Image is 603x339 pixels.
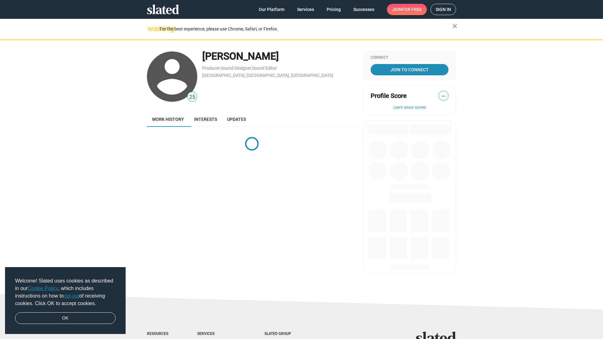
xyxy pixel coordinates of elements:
a: Joinfor free [387,4,427,15]
span: Services [297,4,314,15]
span: , [251,67,252,70]
div: For the best experience, please use Chrome, Safari, or Firefox. [160,25,452,33]
a: dismiss cookie message [15,312,116,324]
div: Slated Group [264,331,307,336]
a: opt-out [64,293,79,299]
a: Join To Connect [371,64,448,75]
a: Our Platform [254,4,290,15]
span: Welcome! Slated uses cookies as described in our , which includes instructions on how to of recei... [15,277,116,307]
div: [PERSON_NAME] [202,50,357,63]
a: Producer [202,66,220,71]
mat-icon: warning [148,25,155,32]
a: Pricing [322,4,346,15]
span: Pricing [327,4,341,15]
a: Sound Designer [221,66,251,71]
div: Resources [147,331,172,336]
mat-icon: close [451,22,459,30]
a: Work history [147,112,189,127]
span: Work history [152,117,184,122]
a: Cookie Policy [28,286,58,291]
span: 25 [187,93,197,101]
span: Our Platform [259,4,285,15]
span: Join To Connect [372,64,447,75]
div: Connect [371,55,448,60]
div: Services [197,331,239,336]
button: Learn about scores [371,105,448,110]
span: Profile Score [371,92,407,100]
div: cookieconsent [5,267,126,334]
span: , [220,67,221,70]
a: [GEOGRAPHIC_DATA], [GEOGRAPHIC_DATA], [GEOGRAPHIC_DATA] [202,73,333,78]
a: Sign in [431,4,456,15]
span: Successes [353,4,374,15]
a: Interests [189,112,222,127]
span: — [439,92,448,100]
span: Sign in [436,4,451,15]
span: Updates [227,117,246,122]
a: Sound Editor [252,66,277,71]
span: Interests [194,117,217,122]
span: for free [402,4,422,15]
a: Successes [348,4,379,15]
span: Join [392,4,422,15]
a: Services [292,4,319,15]
a: Updates [222,112,251,127]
